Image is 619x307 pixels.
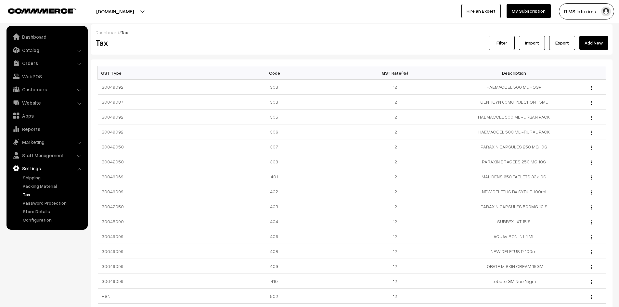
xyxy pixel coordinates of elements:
[591,235,592,239] img: Menu
[507,4,551,18] a: My Subscription
[591,101,592,105] img: Menu
[336,95,455,109] td: 12
[8,31,85,43] a: Dashboard
[455,229,574,244] td: AQUAVIRON INJ. 1 ML
[336,66,455,80] th: GST Rate(%)
[217,169,336,184] td: 401
[217,95,336,109] td: 303
[591,250,592,254] img: Menu
[336,124,455,139] td: 12
[98,139,217,154] td: 30042050
[98,109,217,124] td: 30049092
[8,162,85,174] a: Settings
[98,274,217,289] td: 30049099
[336,229,455,244] td: 12
[455,169,574,184] td: MALIDENS 650 TABLETS 33x10S
[98,169,217,184] td: 30049069
[96,30,119,35] a: Dashboard
[217,80,336,95] td: 303
[559,3,614,19] button: RIMS info.rims…
[217,66,336,80] th: Code
[8,97,85,109] a: Website
[98,199,217,214] td: 30042050
[591,160,592,165] img: Menu
[591,295,592,299] img: Menu
[21,199,85,206] a: Password Protection
[455,80,574,95] td: HAEMACCEL 500 ML HOSP
[591,220,592,224] img: Menu
[336,139,455,154] td: 12
[217,244,336,259] td: 408
[8,6,65,14] a: COMMMERCE
[579,36,608,50] a: Add New
[8,70,85,82] a: WebPOS
[455,154,574,169] td: PARAXIN DRAGEES 250 MG 10S
[455,244,574,259] td: NEW DELETUS P 100ml
[98,214,217,229] td: 30045090
[591,205,592,210] img: Menu
[591,280,592,284] img: Menu
[455,139,574,154] td: PARAXIN CAPSULES 250 MG 10S
[98,259,217,274] td: 30049099
[8,110,85,122] a: Apps
[336,169,455,184] td: 12
[217,139,336,154] td: 307
[336,199,455,214] td: 12
[8,8,76,13] img: COMMMERCE
[217,289,336,304] td: 502
[217,229,336,244] td: 406
[591,175,592,180] img: Menu
[489,36,515,50] a: Filter
[21,216,85,223] a: Configuration
[98,80,217,95] td: 30049092
[217,109,336,124] td: 305
[217,214,336,229] td: 404
[455,95,574,109] td: GENTICYN 60MG INJECTION 1.5ML
[455,109,574,124] td: HAEMACCEL 500 ML -URBAN PACK
[8,83,85,95] a: Customers
[549,36,575,50] a: Export
[217,124,336,139] td: 306
[336,244,455,259] td: 12
[455,214,574,229] td: SURBEX -XT 15'S
[8,149,85,161] a: Staff Management
[455,274,574,289] td: Lobate GM Neo 15gm
[455,199,574,214] td: PARAXIN CAPSULES 500MG 10'S
[73,3,157,19] button: [DOMAIN_NAME]
[591,190,592,195] img: Menu
[121,30,128,35] span: Tax
[21,191,85,198] a: Tax
[336,274,455,289] td: 12
[98,95,217,109] td: 30049087
[336,109,455,124] td: 12
[336,289,455,304] td: 12
[8,44,85,56] a: Catalog
[455,259,574,274] td: LOBATE M SKIN CREAM 15GM
[98,124,217,139] td: 30049092
[98,66,217,80] th: GST Type
[461,4,501,18] a: Hire an Expert
[336,154,455,169] td: 12
[336,184,455,199] td: 12
[8,123,85,135] a: Reports
[98,289,217,304] td: HSN
[519,36,545,50] a: Import
[591,116,592,120] img: Menu
[591,146,592,150] img: Menu
[98,229,217,244] td: 30049099
[96,38,347,48] h2: Tax
[217,274,336,289] td: 410
[98,154,217,169] td: 30042050
[591,265,592,269] img: Menu
[591,86,592,90] img: Menu
[21,183,85,189] a: Packing Material
[217,154,336,169] td: 308
[98,184,217,199] td: 30049099
[336,80,455,95] td: 12
[21,208,85,215] a: Store Details
[217,184,336,199] td: 402
[455,66,574,80] th: Description
[21,174,85,181] a: Shipping
[455,184,574,199] td: NEW DELETUS BX SYRUP 100ml
[601,6,611,16] img: user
